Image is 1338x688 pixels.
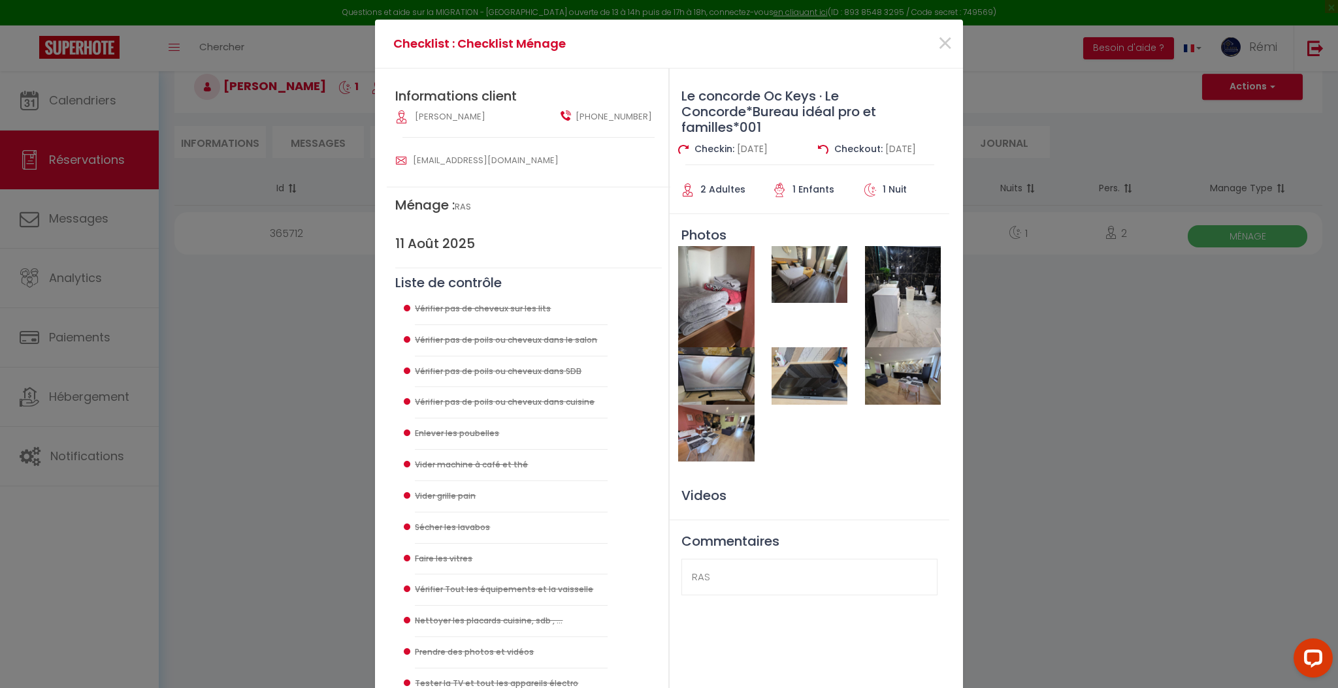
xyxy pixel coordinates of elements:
[395,236,662,251] h2: 11 Août 2025
[393,35,749,53] h4: Checklist : Checklist Ménage
[415,110,485,123] span: [PERSON_NAME]
[415,544,608,575] li: Faire les vitres
[395,197,662,213] h4: Ménage :
[415,294,608,325] li: Vérifier pas de cheveux sur les lits
[937,30,953,58] button: Close
[396,155,406,166] img: user
[415,574,608,606] li: Vérifier Tout les équipements et la vaisselle
[415,637,608,668] li: Prendre des photos et vidéos
[937,24,953,63] span: ×
[834,142,883,155] span: Checkout:
[700,183,745,196] span: 2 Adultes
[670,88,949,135] h3: Le concorde Oc Keys · Le Concorde*Bureau idéal pro et familles*001
[885,142,916,155] span: [DATE]
[415,512,608,544] li: Sécher les lavabos
[395,275,662,290] h3: Liste de contrôle
[415,356,608,388] li: Vérifier pas de poils ou cheveux dans SDB
[670,227,949,243] h3: Photos
[455,200,471,213] span: RAS
[415,325,608,356] li: Vérifier pas de poils ou cheveux dans le salon
[737,142,768,155] span: [DATE]
[413,154,559,166] span: [EMAIL_ADDRESS][DOMAIN_NAME]
[415,606,608,637] li: Nettoyer les placards cuisine, sdb , ...
[561,110,571,121] img: user
[818,144,828,155] img: check out
[681,559,938,595] div: RAS
[395,88,662,104] h2: Informations client
[1283,633,1338,688] iframe: LiveChat chat widget
[792,183,834,196] span: 1 Enfants
[415,418,608,450] li: Enlever les poubelles
[883,183,907,196] span: 1 Nuit
[576,110,652,123] span: [PHONE_NUMBER]
[670,488,949,503] h3: Videos
[678,144,689,155] img: check in
[694,142,734,155] span: Checkin:
[415,481,608,512] li: Vider grille pain
[415,387,608,418] li: Vérifier pas de poils ou cheveux dans cuisine
[415,450,608,481] li: Vider machine à café et thé
[681,533,938,549] h3: Commentaires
